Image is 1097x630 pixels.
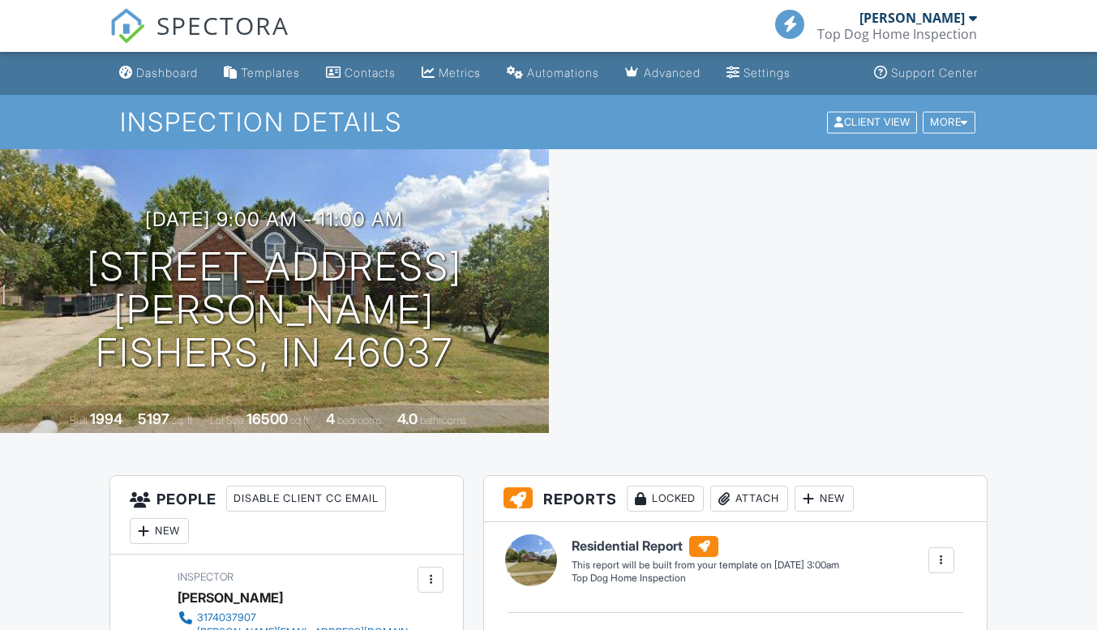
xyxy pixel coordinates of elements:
a: Templates [217,58,306,88]
h1: Inspection Details [120,108,977,136]
div: Contacts [345,66,396,79]
div: New [130,518,189,544]
div: 16500 [246,410,288,427]
div: Templates [241,66,300,79]
div: Advanced [644,66,701,79]
div: 1994 [90,410,122,427]
div: [PERSON_NAME] [859,10,965,26]
span: sq.ft. [290,414,311,426]
span: sq. ft. [172,414,195,426]
div: More [923,111,975,133]
div: Settings [743,66,791,79]
a: SPECTORA [109,22,289,56]
div: Attach [710,486,788,512]
a: 3174037907 [178,610,414,626]
a: Advanced [619,58,707,88]
a: Settings [720,58,797,88]
div: 4 [326,410,335,427]
span: bedrooms [337,414,382,426]
a: Contacts [319,58,402,88]
a: Dashboard [113,58,204,88]
div: 3174037907 [197,611,256,624]
div: Support Center [891,66,978,79]
span: Lot Size [210,414,244,426]
span: Built [70,414,88,426]
h6: Residential Report [572,536,839,557]
h3: Reports [484,476,986,522]
h3: [DATE] 9:00 am - 11:00 am [145,208,403,230]
span: bathrooms [420,414,466,426]
h1: [STREET_ADDRESS][PERSON_NAME] Fishers, IN 46037 [26,246,523,374]
div: 5197 [138,410,169,427]
img: The Best Home Inspection Software - Spectora [109,8,145,44]
div: New [795,486,854,512]
div: Locked [627,486,704,512]
div: This report will be built from your template on [DATE] 3:00am [572,559,839,572]
h3: People [110,476,463,555]
div: Top Dog Home Inspection [817,26,977,42]
div: Automations [527,66,599,79]
span: Inspector [178,571,234,583]
div: Metrics [439,66,481,79]
a: Automations (Basic) [500,58,606,88]
div: Client View [827,111,917,133]
div: 4.0 [397,410,418,427]
div: [PERSON_NAME] [178,585,283,610]
span: SPECTORA [156,8,289,42]
a: Metrics [415,58,487,88]
div: Disable Client CC Email [226,486,386,512]
a: Client View [825,115,921,127]
div: Dashboard [136,66,198,79]
div: Top Dog Home Inspection [572,572,839,585]
a: Support Center [868,58,984,88]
